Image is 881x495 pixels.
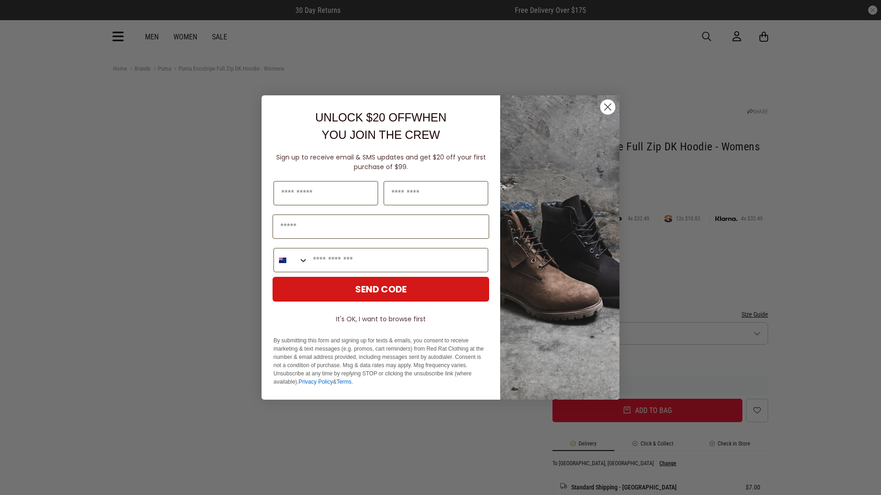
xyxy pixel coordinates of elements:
a: Privacy Policy [299,379,333,385]
a: Terms [336,379,351,385]
img: New Zealand [279,257,286,264]
button: Search Countries [274,248,308,272]
p: By submitting this form and signing up for texts & emails, you consent to receive marketing & tex... [273,336,488,386]
img: f7662613-148e-4c88-9575-6c6b5b55a647.jpeg [500,95,619,400]
button: Close dialog [600,99,616,115]
span: WHEN [412,111,446,124]
span: YOU JOIN THE CREW [322,128,440,141]
span: UNLOCK $20 OFF [315,111,412,124]
input: First Name [273,181,378,205]
input: Email [273,214,489,239]
button: SEND CODE [273,277,489,302]
button: It's OK, I want to browse first [273,311,489,327]
span: Sign up to receive email & SMS updates and get $20 off your first purchase of $99. [276,153,486,171]
button: Open LiveChat chat widget [7,4,35,31]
